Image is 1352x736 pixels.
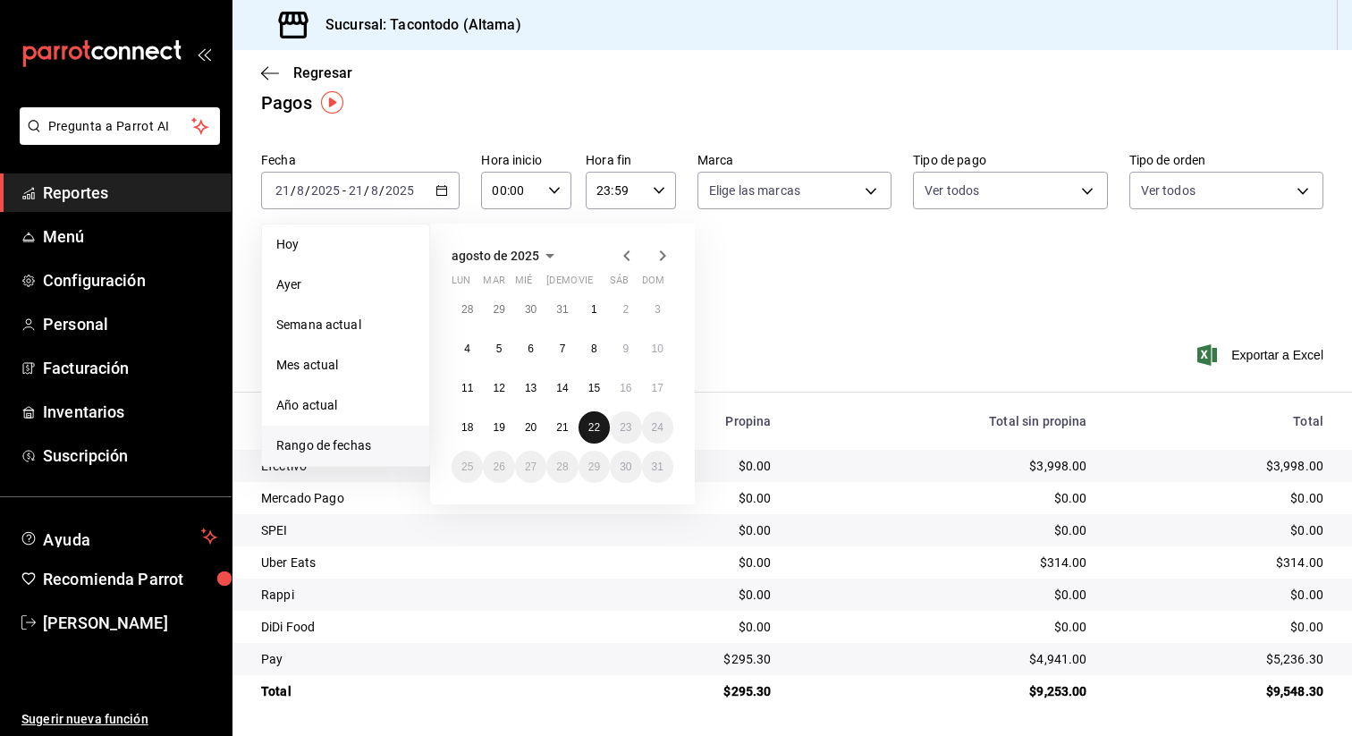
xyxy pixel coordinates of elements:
[642,293,673,326] button: 3 de agosto de 2025
[1116,554,1323,571] div: $314.00
[546,275,652,293] abbr: jueves
[452,372,483,404] button: 11 de agosto de 2025
[622,303,629,316] abbr: 2 de agosto de 2025
[483,372,514,404] button: 12 de agosto de 2025
[293,64,352,81] span: Regresar
[261,586,581,604] div: Rappi
[799,682,1086,700] div: $9,253.00
[579,372,610,404] button: 15 de agosto de 2025
[261,554,581,571] div: Uber Eats
[799,414,1086,428] div: Total sin propina
[579,275,593,293] abbr: viernes
[276,356,415,375] span: Mes actual
[546,451,578,483] button: 28 de agosto de 2025
[799,618,1086,636] div: $0.00
[1116,489,1323,507] div: $0.00
[1129,154,1323,166] label: Tipo de orden
[591,303,597,316] abbr: 1 de agosto de 2025
[515,372,546,404] button: 13 de agosto de 2025
[579,293,610,326] button: 1 de agosto de 2025
[261,682,581,700] div: Total
[610,333,641,365] button: 9 de agosto de 2025
[296,183,305,198] input: --
[483,275,504,293] abbr: martes
[452,275,470,293] abbr: lunes
[48,117,192,136] span: Pregunta a Parrot AI
[452,451,483,483] button: 25 de agosto de 2025
[13,130,220,148] a: Pregunta a Parrot AI
[1116,521,1323,539] div: $0.00
[342,183,346,198] span: -
[43,400,217,424] span: Inventarios
[515,293,546,326] button: 30 de julio de 2025
[799,586,1086,604] div: $0.00
[525,303,537,316] abbr: 30 de julio de 2025
[556,421,568,434] abbr: 21 de agosto de 2025
[370,183,379,198] input: --
[275,183,291,198] input: --
[310,183,341,198] input: ----
[610,682,771,700] div: $295.30
[642,411,673,444] button: 24 de agosto de 2025
[1116,618,1323,636] div: $0.00
[452,293,483,326] button: 28 de julio de 2025
[697,154,891,166] label: Marca
[276,396,415,415] span: Año actual
[525,421,537,434] abbr: 20 de agosto de 2025
[546,372,578,404] button: 14 de agosto de 2025
[493,421,504,434] abbr: 19 de agosto de 2025
[1201,344,1323,366] button: Exportar a Excel
[652,382,663,394] abbr: 17 de agosto de 2025
[493,382,504,394] abbr: 12 de agosto de 2025
[642,333,673,365] button: 10 de agosto de 2025
[43,526,194,547] span: Ayuda
[276,436,415,455] span: Rango de fechas
[591,343,597,355] abbr: 8 de agosto de 2025
[493,461,504,473] abbr: 26 de agosto de 2025
[528,343,534,355] abbr: 6 de agosto de 2025
[642,451,673,483] button: 31 de agosto de 2025
[21,710,217,729] span: Sugerir nueva función
[925,182,979,199] span: Ver todos
[364,183,369,198] span: /
[515,411,546,444] button: 20 de agosto de 2025
[622,343,629,355] abbr: 9 de agosto de 2025
[610,586,771,604] div: $0.00
[1116,457,1323,475] div: $3,998.00
[321,91,343,114] img: Tooltip marker
[525,461,537,473] abbr: 27 de agosto de 2025
[799,650,1086,668] div: $4,941.00
[913,154,1107,166] label: Tipo de pago
[586,154,676,166] label: Hora fin
[452,333,483,365] button: 4 de agosto de 2025
[261,650,581,668] div: Pay
[261,154,460,166] label: Fecha
[652,461,663,473] abbr: 31 de agosto de 2025
[620,461,631,473] abbr: 30 de agosto de 2025
[610,411,641,444] button: 23 de agosto de 2025
[642,372,673,404] button: 17 de agosto de 2025
[556,382,568,394] abbr: 14 de agosto de 2025
[642,275,664,293] abbr: domingo
[464,343,470,355] abbr: 4 de agosto de 2025
[43,181,217,205] span: Reportes
[799,457,1086,475] div: $3,998.00
[452,249,539,263] span: agosto de 2025
[652,343,663,355] abbr: 10 de agosto de 2025
[1141,182,1196,199] span: Ver todos
[261,89,312,116] div: Pagos
[620,382,631,394] abbr: 16 de agosto de 2025
[379,183,384,198] span: /
[525,382,537,394] abbr: 13 de agosto de 2025
[384,183,415,198] input: ----
[799,489,1086,507] div: $0.00
[610,372,641,404] button: 16 de agosto de 2025
[610,451,641,483] button: 30 de agosto de 2025
[348,183,364,198] input: --
[305,183,310,198] span: /
[461,421,473,434] abbr: 18 de agosto de 2025
[461,303,473,316] abbr: 28 de julio de 2025
[311,14,521,36] h3: Sucursal: Tacontodo (Altama)
[276,275,415,294] span: Ayer
[515,451,546,483] button: 27 de agosto de 2025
